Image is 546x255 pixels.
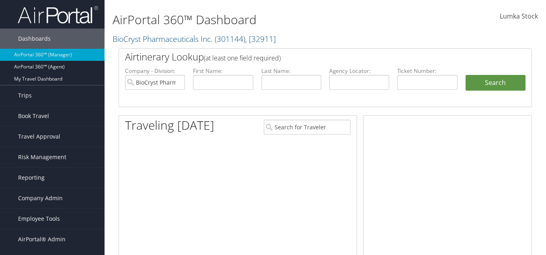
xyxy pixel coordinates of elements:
[500,4,538,29] a: Lumka Stock
[125,67,185,75] label: Company - Division:
[18,29,51,49] span: Dashboards
[261,67,321,75] label: Last Name:
[18,168,45,188] span: Reporting
[18,147,66,167] span: Risk Management
[18,209,60,229] span: Employee Tools
[18,126,60,147] span: Travel Approval
[245,33,276,44] span: , [ 32911 ]
[466,75,525,91] button: Search
[264,120,351,135] input: Search for Traveler
[329,67,389,75] label: Agency Locator:
[125,50,491,64] h2: Airtinerary Lookup
[204,54,281,62] span: (at least one field required)
[113,11,396,28] h1: AirPortal 360™ Dashboard
[113,33,276,44] a: BioCryst Pharmaceuticals Inc.
[18,85,32,106] span: Trips
[18,229,66,249] span: AirPortal® Admin
[500,12,538,21] span: Lumka Stock
[397,67,457,75] label: Ticket Number:
[18,5,98,24] img: airportal-logo.png
[125,117,214,134] h1: Traveling [DATE]
[18,188,63,208] span: Company Admin
[193,67,253,75] label: First Name:
[215,33,245,44] span: ( 301144 )
[18,106,49,126] span: Book Travel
